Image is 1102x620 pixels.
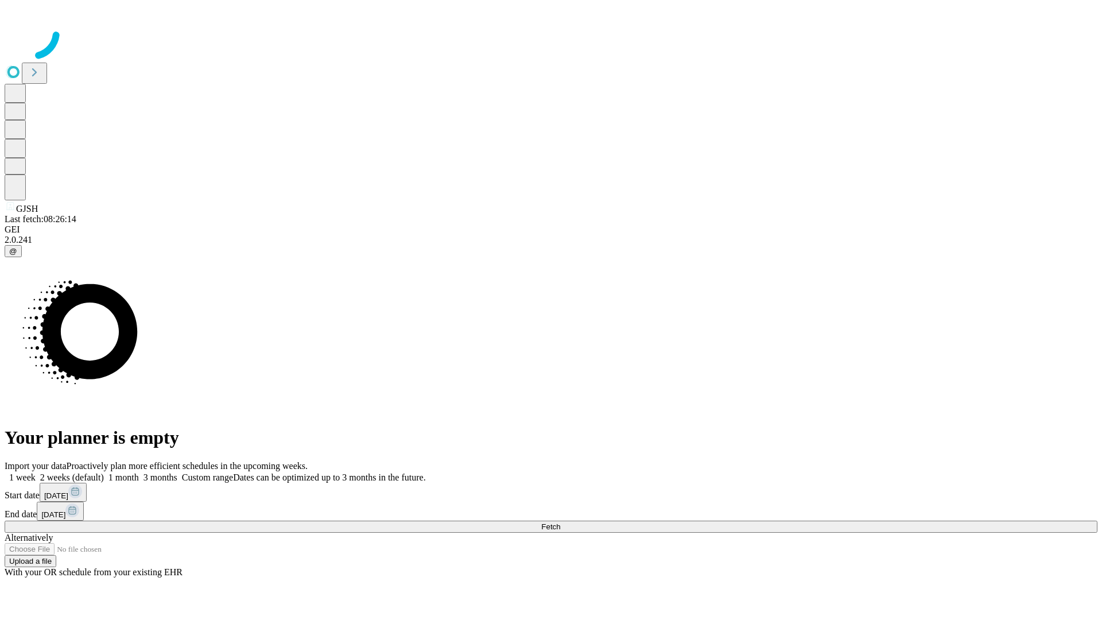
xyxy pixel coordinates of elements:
[182,472,233,482] span: Custom range
[233,472,425,482] span: Dates can be optimized up to 3 months in the future.
[40,483,87,502] button: [DATE]
[5,555,56,567] button: Upload a file
[67,461,308,471] span: Proactively plan more efficient schedules in the upcoming weeks.
[5,502,1097,521] div: End date
[5,567,183,577] span: With your OR schedule from your existing EHR
[5,483,1097,502] div: Start date
[9,247,17,255] span: @
[5,214,76,224] span: Last fetch: 08:26:14
[5,224,1097,235] div: GEI
[44,491,68,500] span: [DATE]
[5,245,22,257] button: @
[5,533,53,542] span: Alternatively
[5,521,1097,533] button: Fetch
[5,427,1097,448] h1: Your planner is empty
[5,235,1097,245] div: 2.0.241
[143,472,177,482] span: 3 months
[16,204,38,214] span: GJSH
[41,510,65,519] span: [DATE]
[108,472,139,482] span: 1 month
[9,472,36,482] span: 1 week
[40,472,104,482] span: 2 weeks (default)
[541,522,560,531] span: Fetch
[37,502,84,521] button: [DATE]
[5,461,67,471] span: Import your data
